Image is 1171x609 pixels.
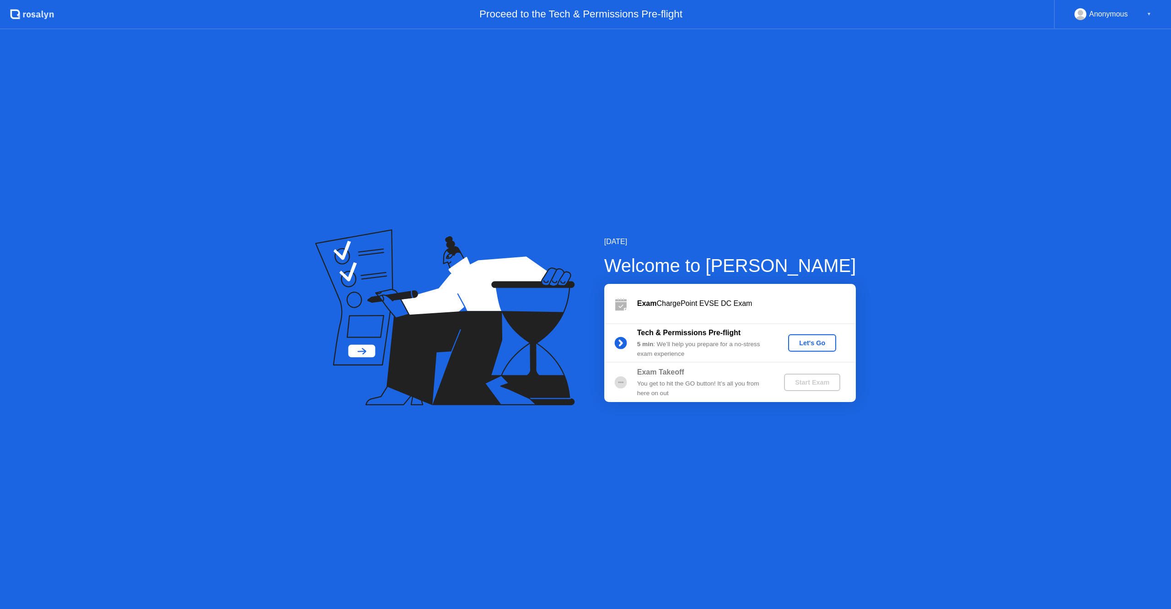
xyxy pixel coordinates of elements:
[637,299,657,307] b: Exam
[637,368,684,376] b: Exam Takeoff
[637,341,654,348] b: 5 min
[637,379,769,398] div: You get to hit the GO button! It’s all you from here on out
[604,236,856,247] div: [DATE]
[1147,8,1151,20] div: ▼
[788,379,837,386] div: Start Exam
[604,252,856,279] div: Welcome to [PERSON_NAME]
[1089,8,1128,20] div: Anonymous
[784,374,840,391] button: Start Exam
[637,329,741,337] b: Tech & Permissions Pre-flight
[637,340,769,359] div: : We’ll help you prepare for a no-stress exam experience
[637,298,856,309] div: ChargePoint EVSE DC Exam
[792,339,833,347] div: Let's Go
[788,334,836,352] button: Let's Go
